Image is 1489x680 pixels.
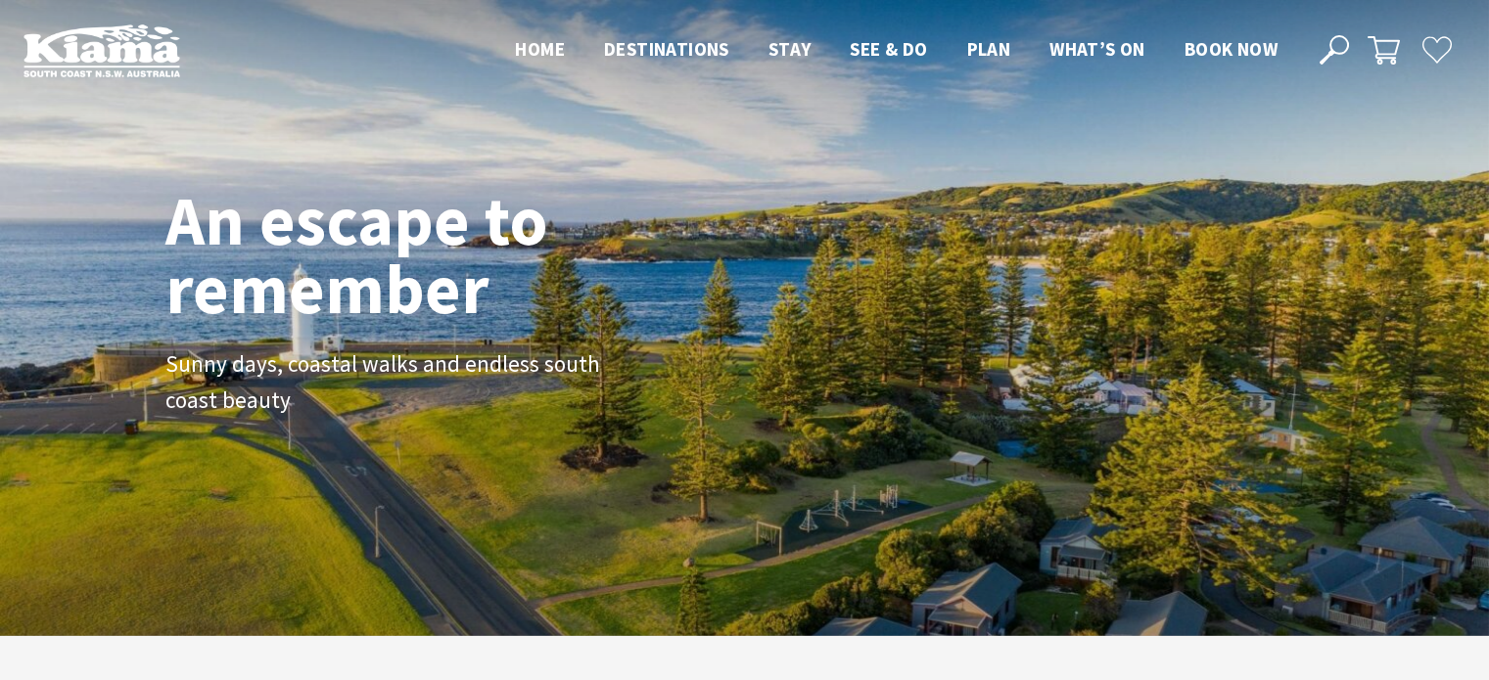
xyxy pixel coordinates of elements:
[495,34,1297,67] nav: Main Menu
[604,37,729,61] span: Destinations
[515,37,565,61] span: Home
[165,186,704,323] h1: An escape to remember
[1049,37,1145,61] span: What’s On
[23,23,180,77] img: Kiama Logo
[768,37,812,61] span: Stay
[165,346,606,419] p: Sunny days, coastal walks and endless south coast beauty
[967,37,1011,61] span: Plan
[850,37,927,61] span: See & Do
[1185,37,1278,61] span: Book now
